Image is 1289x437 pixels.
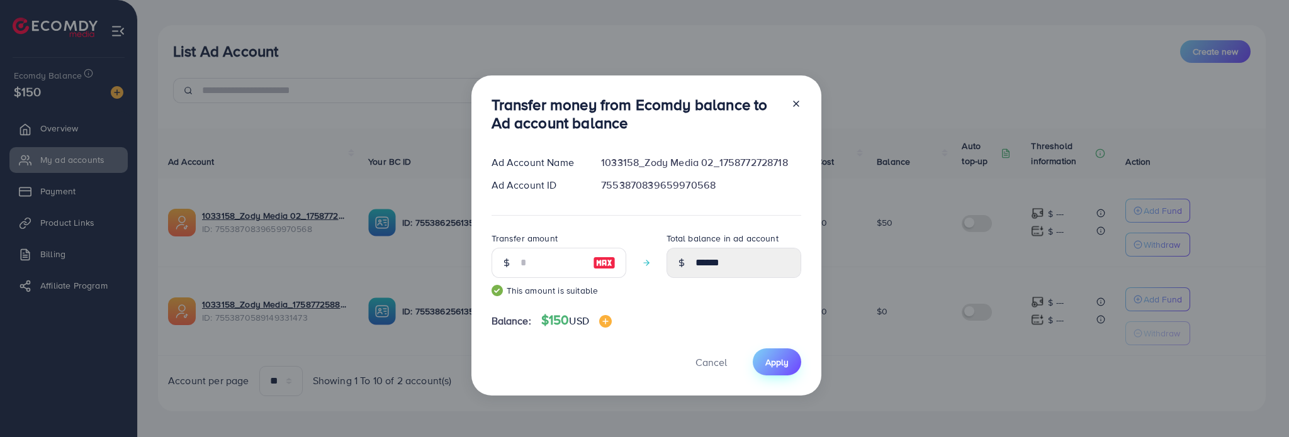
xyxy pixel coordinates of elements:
div: Ad Account ID [481,178,592,192]
div: Ad Account Name [481,155,592,170]
div: 1033158_Zody Media 02_1758772728718 [591,155,811,170]
div: 7553870839659970568 [591,178,811,192]
img: image [599,315,612,328]
button: Apply [753,348,801,375]
h3: Transfer money from Ecomdy balance to Ad account balance [492,96,781,132]
label: Transfer amount [492,232,558,245]
label: Total balance in ad account [667,232,779,245]
span: Balance: [492,314,531,328]
small: This amount is suitable [492,284,626,297]
iframe: Chat [1236,380,1280,428]
img: guide [492,285,503,296]
span: USD [569,314,588,328]
span: Apply [765,356,789,368]
img: image [593,255,616,270]
span: Cancel [695,355,727,369]
h4: $150 [541,313,612,328]
button: Cancel [680,348,743,375]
